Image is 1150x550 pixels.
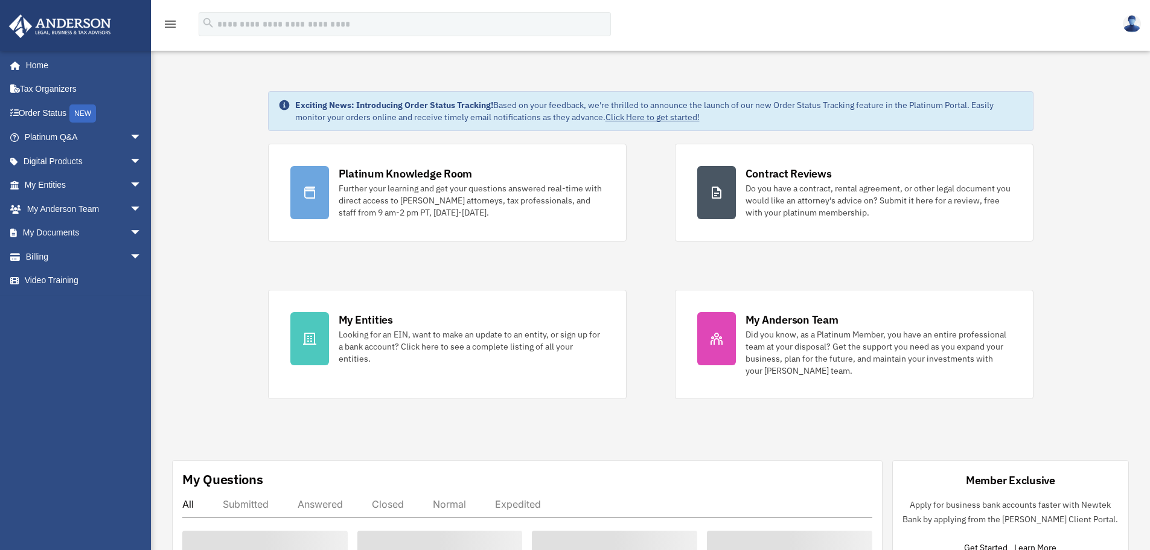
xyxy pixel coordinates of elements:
a: Click Here to get started! [605,112,700,123]
div: Contract Reviews [746,166,832,181]
a: My Documentsarrow_drop_down [8,221,160,245]
a: My Anderson Team Did you know, as a Platinum Member, you have an entire professional team at your... [675,290,1033,399]
div: Based on your feedback, we're thrilled to announce the launch of our new Order Status Tracking fe... [295,99,1023,123]
a: My Anderson Teamarrow_drop_down [8,197,160,221]
div: Do you have a contract, rental agreement, or other legal document you would like an attorney's ad... [746,182,1011,219]
div: My Anderson Team [746,312,839,327]
div: Did you know, as a Platinum Member, you have an entire professional team at your disposal? Get th... [746,328,1011,377]
div: Expedited [495,498,541,510]
img: User Pic [1123,15,1141,33]
a: Digital Productsarrow_drop_down [8,149,160,173]
span: arrow_drop_down [130,149,154,174]
a: My Entities Looking for an EIN, want to make an update to an entity, or sign up for a bank accoun... [268,290,627,399]
div: My Entities [339,312,393,327]
div: All [182,498,194,510]
span: arrow_drop_down [130,126,154,150]
a: Tax Organizers [8,77,160,101]
div: Further your learning and get your questions answered real-time with direct access to [PERSON_NAM... [339,182,604,219]
a: Video Training [8,269,160,293]
i: menu [163,17,177,31]
a: menu [163,21,177,31]
div: NEW [69,104,96,123]
a: Order StatusNEW [8,101,160,126]
div: Platinum Knowledge Room [339,166,473,181]
span: arrow_drop_down [130,221,154,246]
span: arrow_drop_down [130,245,154,269]
div: Answered [298,498,343,510]
a: Contract Reviews Do you have a contract, rental agreement, or other legal document you would like... [675,144,1033,241]
p: Apply for business bank accounts faster with Newtek Bank by applying from the [PERSON_NAME] Clien... [902,497,1119,527]
img: Anderson Advisors Platinum Portal [5,14,115,38]
a: Home [8,53,154,77]
a: Platinum Q&Aarrow_drop_down [8,126,160,150]
span: arrow_drop_down [130,197,154,222]
div: Normal [433,498,466,510]
div: Member Exclusive [966,473,1055,488]
i: search [202,16,215,30]
a: Billingarrow_drop_down [8,245,160,269]
span: arrow_drop_down [130,173,154,198]
a: Platinum Knowledge Room Further your learning and get your questions answered real-time with dire... [268,144,627,241]
div: Closed [372,498,404,510]
strong: Exciting News: Introducing Order Status Tracking! [295,100,493,110]
div: My Questions [182,470,263,488]
a: My Entitiesarrow_drop_down [8,173,160,197]
div: Submitted [223,498,269,510]
div: Looking for an EIN, want to make an update to an entity, or sign up for a bank account? Click her... [339,328,604,365]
